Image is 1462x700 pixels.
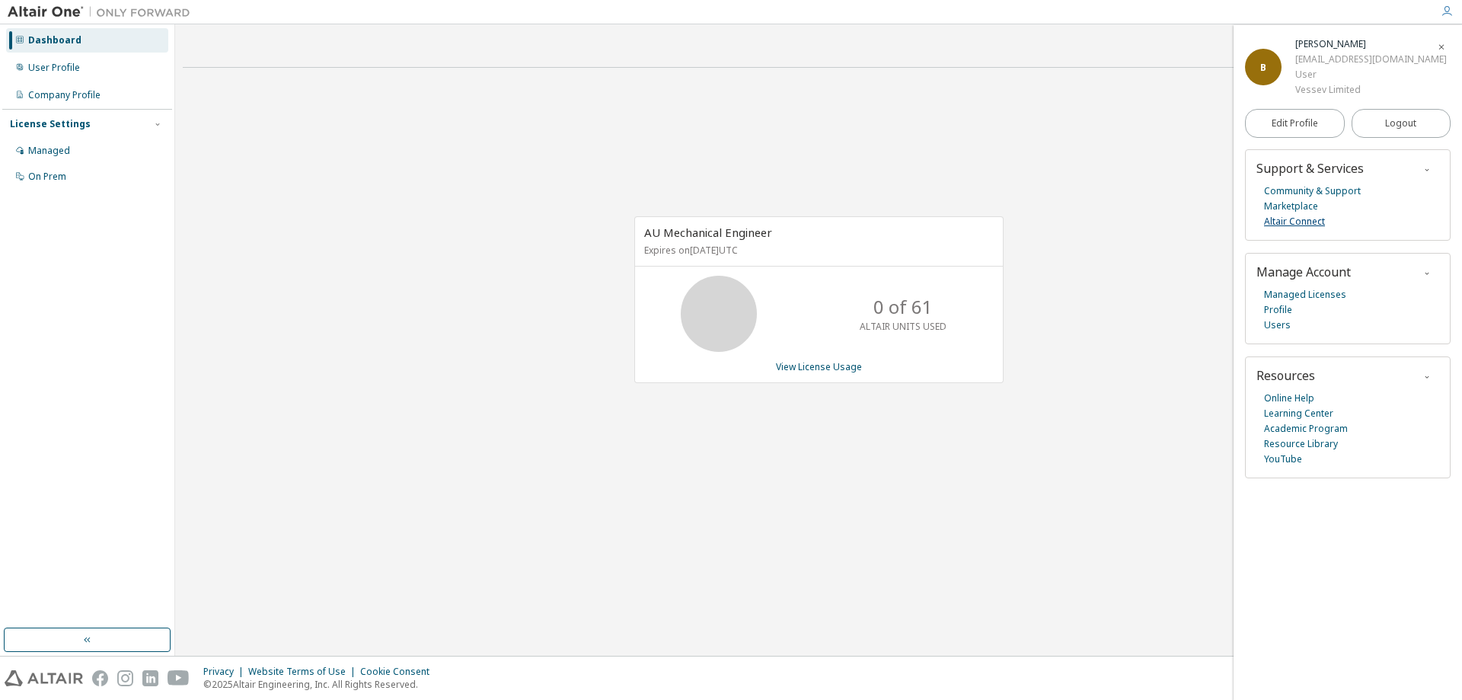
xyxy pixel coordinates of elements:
img: youtube.svg [168,670,190,686]
div: [EMAIL_ADDRESS][DOMAIN_NAME] [1295,52,1447,67]
div: Company Profile [28,89,101,101]
p: © 2025 Altair Engineering, Inc. All Rights Reserved. [203,678,439,691]
img: instagram.svg [117,670,133,686]
a: Users [1264,318,1291,333]
a: Managed Licenses [1264,287,1346,302]
div: License Settings [10,118,91,130]
p: 0 of 61 [873,294,933,320]
a: Online Help [1264,391,1314,406]
div: On Prem [28,171,66,183]
div: User Profile [28,62,80,74]
div: Ben Goodman [1295,37,1447,52]
a: Resource Library [1264,436,1338,452]
a: Profile [1264,302,1292,318]
span: Logout [1385,116,1416,131]
img: facebook.svg [92,670,108,686]
span: Support & Services [1256,160,1364,177]
a: Learning Center [1264,406,1333,421]
div: Privacy [203,666,248,678]
a: Community & Support [1264,184,1361,199]
span: B [1260,61,1266,74]
div: Vessev Limited [1295,82,1447,97]
div: User [1295,67,1447,82]
img: linkedin.svg [142,670,158,686]
span: Resources [1256,367,1315,384]
div: Website Terms of Use [248,666,360,678]
a: Marketplace [1264,199,1318,214]
a: YouTube [1264,452,1302,467]
div: Managed [28,145,70,157]
a: Altair Connect [1264,214,1325,229]
p: Expires on [DATE] UTC [644,244,990,257]
p: ALTAIR UNITS USED [860,320,946,333]
span: Manage Account [1256,264,1351,280]
a: Academic Program [1264,421,1348,436]
div: Dashboard [28,34,81,46]
img: Altair One [8,5,198,20]
div: Cookie Consent [360,666,439,678]
a: Edit Profile [1245,109,1345,138]
span: AU Mechanical Engineer [644,225,772,240]
a: View License Usage [776,360,862,373]
span: Edit Profile [1272,117,1318,129]
button: Logout [1352,109,1451,138]
img: altair_logo.svg [5,670,83,686]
